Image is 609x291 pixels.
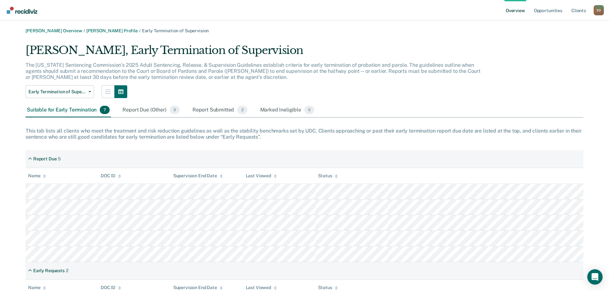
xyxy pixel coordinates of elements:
div: Status [318,285,338,290]
div: DOC ID [101,285,121,290]
div: This tab lists all clients who meet the treatment and risk reduction guidelines as well as the st... [26,128,583,140]
a: [PERSON_NAME] Profile [86,28,138,33]
div: Report Due [33,156,57,162]
div: Last Viewed [246,285,277,290]
div: Name [28,173,46,179]
div: Report Due5 [26,154,63,164]
div: 2 [66,268,68,273]
div: Last Viewed [246,173,277,179]
span: / [138,28,142,33]
span: 2 [237,106,247,114]
div: [PERSON_NAME], Early Termination of Supervision [26,44,482,62]
div: Open Intercom Messenger [587,269,603,285]
div: Early Requests2 [26,265,71,276]
div: 5 [58,156,61,162]
a: [PERSON_NAME] Overview [26,28,82,33]
div: DOC ID [101,173,121,179]
div: Early Requests [33,268,65,273]
div: Name [28,285,46,290]
div: Supervision End Date [173,173,223,179]
span: 0 [170,106,180,114]
div: Status [318,173,338,179]
div: S D [594,5,604,15]
div: Supervision End Date [173,285,223,290]
div: Report Due (Other)0 [121,103,181,117]
span: 0 [304,106,314,114]
span: 7 [100,106,110,114]
span: Early Termination of Supervision [142,28,209,33]
button: Profile dropdown button [594,5,604,15]
div: Marked Ineligible0 [259,103,316,117]
p: The [US_STATE] Sentencing Commission’s 2025 Adult Sentencing, Release, & Supervision Guidelines e... [26,62,480,80]
span: / [82,28,86,33]
img: Recidiviz [7,7,37,14]
div: Suitable for Early Termination7 [26,103,111,117]
div: Report Submitted2 [191,103,249,117]
button: Early Termination of Supervision [26,85,94,98]
span: Early Termination of Supervision [28,89,86,95]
